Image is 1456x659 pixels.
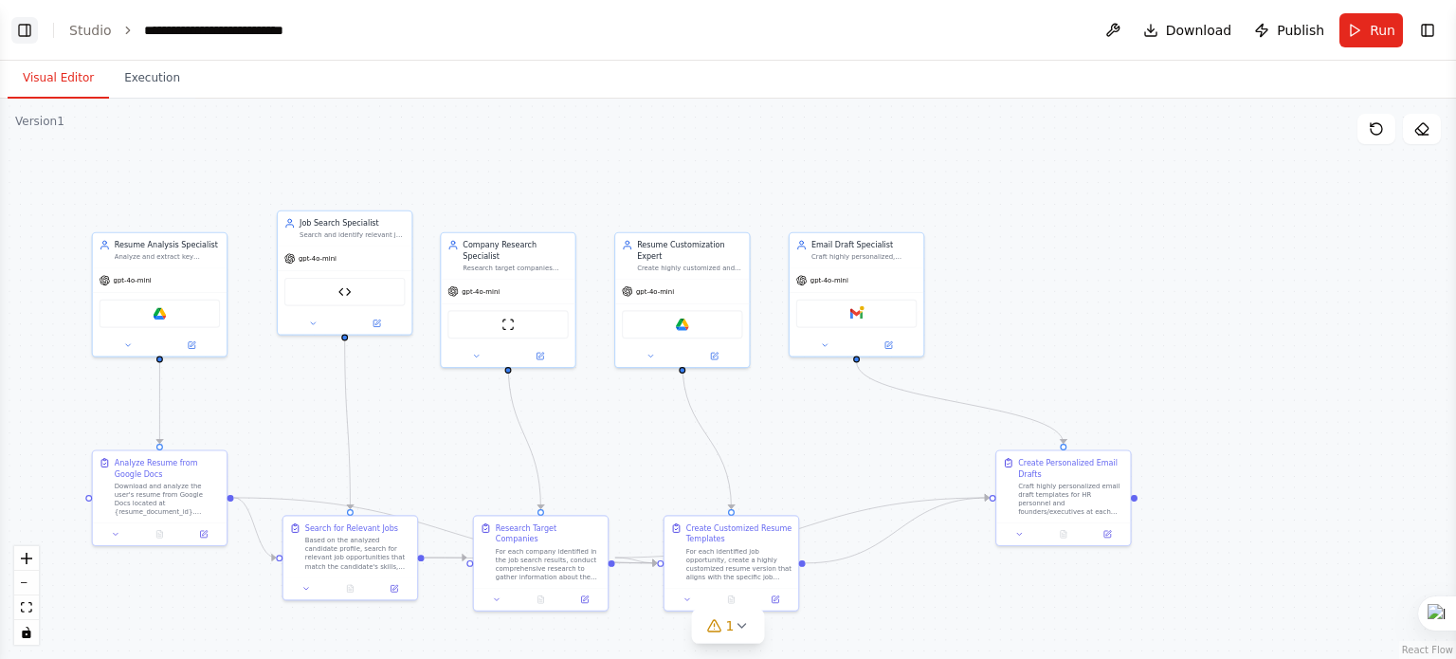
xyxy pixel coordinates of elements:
g: Edge from bb41bc30-b8fe-4c69-b069-153a85d3f76e to 35b851ce-65db-4e06-8d3b-73d4afc708f1 [502,362,546,509]
g: Edge from 8bdbff57-087e-4fe8-bffe-1ce71f16d146 to 6e656187-ba2c-43fa-a4e7-99994b901aa5 [425,552,657,568]
g: Edge from f41a9fea-0895-454f-b14c-fa072643fbfd to 8bdbff57-087e-4fe8-bffe-1ce71f16d146 [339,340,355,509]
div: Resume Customization ExpertCreate highly customized and targeted resume versions in Google Docs t... [614,232,751,369]
span: Publish [1277,21,1324,40]
img: ScrapeWebsiteTool [501,318,515,331]
button: Visual Editor [8,59,109,99]
div: Analyze Resume from Google Docs [115,457,220,479]
button: Execution [109,59,195,99]
div: Create highly customized and targeted resume versions in Google Docs that align perfectly with sp... [637,264,742,272]
div: Resume Customization Expert [637,240,742,262]
div: Create Customized Resume Templates [686,522,792,544]
g: Edge from 9755985b-3c4c-42db-bfc8-6e20db09cc98 to 6e656187-ba2c-43fa-a4e7-99994b901aa5 [677,362,737,509]
span: Run [1370,21,1395,40]
button: Run [1339,13,1403,47]
button: 1 [692,609,765,644]
img: Apify LinkedIn Job Scraper [338,285,352,299]
div: Create Personalized Email Drafts [1018,457,1123,479]
div: Company Research SpecialistResearch target companies thoroughly to gather information about their... [440,232,576,369]
button: No output available [136,528,183,541]
img: Gmail [850,307,864,320]
g: Edge from 35b851ce-65db-4e06-8d3b-73d4afc708f1 to 4c42df0d-865b-4f17-9f50-182370a187b4 [615,492,990,563]
button: Open in side panel [375,582,412,595]
div: Search and identify relevant job opportunities based on the candidate's profile using job search ... [300,230,405,239]
button: Publish [1247,13,1332,47]
div: Based on the analyzed candidate profile, search for relevant job opportunities that match the can... [305,536,410,571]
g: Edge from 35b851ce-65db-4e06-8d3b-73d4afc708f1 to 6e656187-ba2c-43fa-a4e7-99994b901aa5 [615,552,657,568]
a: React Flow attribution [1402,645,1453,655]
button: No output available [327,582,373,595]
span: gpt-4o-mini [114,276,152,284]
button: No output available [1041,528,1087,541]
button: Open in side panel [185,528,222,541]
g: Edge from 6e656187-ba2c-43fa-a4e7-99994b901aa5 to 4c42df0d-865b-4f17-9f50-182370a187b4 [806,492,990,568]
div: For each identified job opportunity, create a highly customized resume version that aligns with t... [686,547,792,582]
button: Open in side panel [1088,528,1125,541]
button: fit view [14,595,39,620]
button: Show left sidebar [11,17,38,44]
span: Download [1166,21,1232,40]
button: No output available [708,593,755,606]
div: React Flow controls [14,546,39,645]
div: Email Draft Specialist [811,240,917,250]
button: Open in side panel [566,593,603,606]
span: gpt-4o-mini [810,276,848,284]
div: Company Research Specialist [463,240,568,262]
button: Open in side panel [756,593,793,606]
div: For each company identified in the job search results, conduct comprehensive research to gather i... [496,547,601,582]
button: zoom out [14,571,39,595]
div: Search for Relevant JobsBased on the analyzed candidate profile, search for relevant job opportun... [282,515,419,600]
button: toggle interactivity [14,620,39,645]
button: Download [1136,13,1240,47]
a: Studio [69,23,112,38]
div: Craft highly personalized, professional email drafts for HR personnel and company founders that s... [811,252,917,261]
div: Analyze and extract key information from the user's resume in Google Docs, including skills, expe... [115,252,220,261]
div: Job Search SpecialistSearch and identify relevant job opportunities based on the candidate's prof... [277,211,413,336]
div: Resume Analysis Specialist [115,240,220,250]
div: Create Customized Resume TemplatesFor each identified job opportunity, create a highly customized... [664,515,800,612]
div: Research Target Companies [496,522,601,544]
button: Open in side panel [161,339,223,352]
g: Edge from 2dbb90c6-9d06-40e7-bc0b-805bd8cafbe3 to 8bdbff57-087e-4fe8-bffe-1ce71f16d146 [234,492,276,563]
span: gpt-4o-mini [636,287,674,296]
div: Resume Analysis SpecialistAnalyze and extract key information from the user's resume in Google Do... [92,232,228,357]
button: Open in side panel [858,339,919,352]
img: Google Drive [676,318,689,331]
nav: breadcrumb [69,21,329,40]
g: Edge from 2dbb90c6-9d06-40e7-bc0b-805bd8cafbe3 to 6e656187-ba2c-43fa-a4e7-99994b901aa5 [234,492,657,568]
div: Download and analyze the user's resume from Google Docs located at {resume_document_id}. Extract ... [115,482,220,517]
button: Open in side panel [509,350,571,363]
div: Version 1 [15,114,64,129]
div: Email Draft SpecialistCraft highly personalized, professional email drafts for HR personnel and c... [789,232,925,357]
div: Search for Relevant Jobs [305,522,398,533]
button: zoom in [14,546,39,571]
span: 1 [726,616,735,635]
div: Research Target CompaniesFor each company identified in the job search results, conduct comprehen... [473,515,610,612]
button: Show right sidebar [1414,17,1441,44]
div: Analyze Resume from Google DocsDownload and analyze the user's resume from Google Docs located at... [92,449,228,546]
div: Research target companies thoroughly to gather information about their culture, values, recent de... [463,264,568,272]
button: No output available [518,593,564,606]
img: Google Drive [154,307,167,320]
span: gpt-4o-mini [462,287,500,296]
button: Open in side panel [346,317,408,330]
g: Edge from b8a48649-9efc-484b-8142-15c9d3942d70 to 2dbb90c6-9d06-40e7-bc0b-805bd8cafbe3 [155,362,165,444]
div: Create Personalized Email DraftsCraft highly personalized email draft templates for HR personnel ... [995,449,1132,546]
button: Open in side panel [683,350,745,363]
span: gpt-4o-mini [299,254,337,263]
g: Edge from 905ceff2-ce9e-4b7e-b4a9-c58d0314ff18 to 4c42df0d-865b-4f17-9f50-182370a187b4 [851,362,1069,444]
div: Craft highly personalized email draft templates for HR personnel and founders/executives at each ... [1018,482,1123,517]
div: Job Search Specialist [300,218,405,229]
